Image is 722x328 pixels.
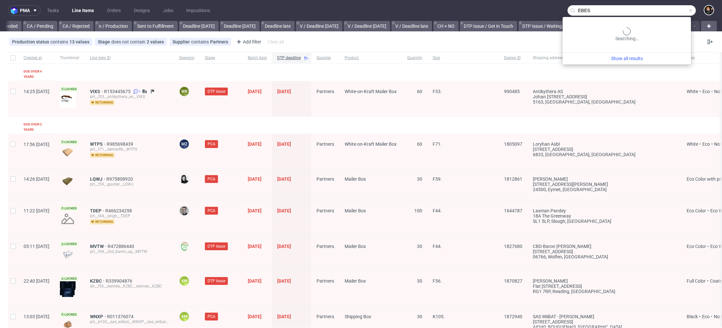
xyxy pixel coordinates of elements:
span: [DATE] [277,176,291,182]
a: Impositions [182,5,214,16]
span: 17:56 [DATE] [24,142,49,147]
div: Add filter [234,37,262,47]
div: Antikythera AS [533,89,676,94]
div: Due over 2 years [24,122,49,132]
div: prt__f33__antikythera_as__VIXS [90,94,169,99]
div: [STREET_ADDRESS] [533,249,676,254]
span: Locked [60,206,78,211]
span: Locked [60,241,78,247]
img: logo [11,7,20,14]
span: Partners [316,314,334,319]
a: n / Production [95,21,132,31]
a: Designs [130,5,154,16]
a: R472886440 [108,244,135,249]
span: Locked [60,312,78,317]
span: • [698,89,702,94]
a: KZBC [90,278,106,284]
span: Supplier [172,39,191,44]
div: [STREET_ADDRESS][PERSON_NAME] [533,182,676,187]
span: [DATE] [248,176,262,182]
img: data [60,177,76,186]
span: F44. [433,208,442,213]
span: Line item ID [90,55,169,61]
img: Dominik Grosicki [704,6,713,15]
span: 30 [417,176,422,182]
figcaption: WK [180,87,189,96]
a: DTP Issue / Waiting for Reply [518,21,585,31]
img: data [60,250,76,259]
span: [DATE] [277,89,291,94]
span: [DATE] [277,314,291,319]
a: V / Deadline [DATE] [296,21,342,31]
span: • [710,141,714,147]
span: Black [687,314,698,319]
span: K105. [433,314,445,319]
span: • [706,244,710,249]
a: R153445675 [104,89,132,94]
span: Supplier [316,55,334,61]
a: TDEP [90,208,105,213]
a: R975808920 [106,176,134,182]
span: [DATE] [248,314,262,319]
div: prt__k105__sas_wiibat__WNXP__sas_wiibat__WNXP [90,319,169,324]
a: Show all results [565,55,688,62]
span: R011376074 [107,314,135,319]
span: Partners [316,89,334,94]
div: flat [STREET_ADDRESS] [533,284,676,289]
a: Line Items [68,5,98,16]
img: data [60,148,76,157]
button: pma [8,5,41,16]
span: contains [191,39,210,44]
a: Tasks [43,5,63,16]
span: PCA [208,314,215,320]
span: • [710,314,714,319]
a: R339904876 [106,278,134,284]
a: WTPS [90,141,107,147]
span: White-on-Kraft Mailer Box [345,141,397,147]
span: Mailer Box [345,208,366,213]
a: V / Deadline late [391,21,432,31]
div: [STREET_ADDRESS] [533,147,676,152]
div: 06766, Wolfen , [GEOGRAPHIC_DATA] [533,254,676,259]
a: VIXS [90,89,104,94]
span: [DATE] [277,141,291,147]
a: Deadline [DATE] [220,21,260,31]
span: Created at [24,55,49,61]
span: Eco Color [687,208,706,213]
a: CA / Rejected [59,21,94,31]
div: Partners [210,39,228,44]
span: F33. [433,89,442,94]
span: returning [90,100,115,105]
img: no_design.png [60,211,76,227]
a: CH + NO [433,21,459,31]
span: Mailer Box [345,244,366,249]
span: Production status [12,39,50,44]
a: V / Deadline [DATE] [344,21,390,31]
span: • [698,141,702,147]
a: R466234258 [105,208,133,213]
a: Deadline late [261,21,295,31]
span: PCA [208,176,215,182]
div: 6833, [GEOGRAPHIC_DATA] , [GEOGRAPHIC_DATA] [533,152,676,157]
span: 990485 [504,89,520,94]
img: data [60,281,76,297]
span: Design ID [504,55,522,61]
div: [STREET_ADDRESS] [533,319,676,324]
span: F71. [433,141,442,147]
span: 05:11 [DATE] [24,244,49,249]
span: DTP deadline [277,55,301,61]
div: RG1 7RP, Reading , [GEOGRAPHIC_DATA] [533,289,676,294]
span: Quantity [407,55,422,61]
div: Clear all [266,37,285,46]
span: F56. [433,278,442,284]
a: Deadline [DATE] [179,21,219,31]
a: CA / Pending [23,21,57,31]
span: contains [50,39,69,44]
div: Loryhan asbl [533,141,676,147]
span: Eco [702,314,710,319]
span: 14:26 [DATE] [24,176,49,182]
span: Stage [98,39,111,44]
div: prt__f71__demaiffe__WTPS [90,147,169,152]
